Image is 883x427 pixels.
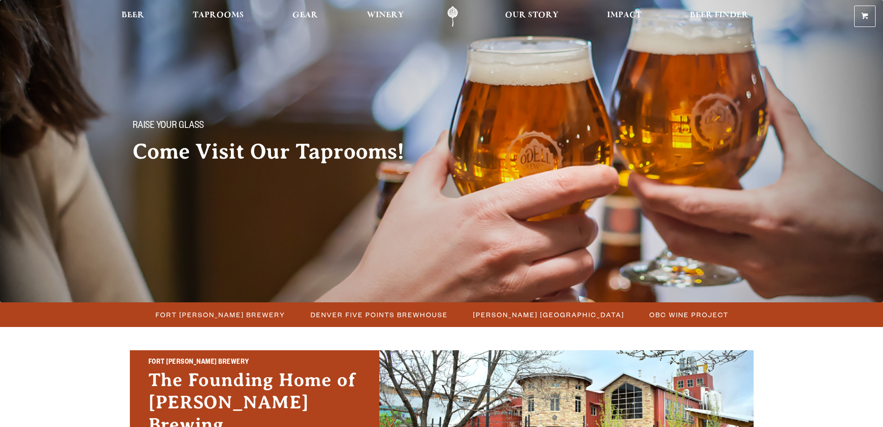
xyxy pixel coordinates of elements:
[505,12,559,19] span: Our Story
[133,120,204,133] span: Raise your glass
[133,140,423,163] h2: Come Visit Our Taprooms!
[155,308,285,321] span: Fort [PERSON_NAME] Brewery
[607,12,641,19] span: Impact
[187,6,250,27] a: Taprooms
[473,308,624,321] span: [PERSON_NAME] [GEOGRAPHIC_DATA]
[115,6,150,27] a: Beer
[367,12,404,19] span: Winery
[150,308,290,321] a: Fort [PERSON_NAME] Brewery
[601,6,647,27] a: Impact
[286,6,324,27] a: Gear
[310,308,448,321] span: Denver Five Points Brewhouse
[649,308,728,321] span: OBC Wine Project
[467,308,629,321] a: [PERSON_NAME] [GEOGRAPHIC_DATA]
[499,6,565,27] a: Our Story
[684,6,755,27] a: Beer Finder
[121,12,144,19] span: Beer
[292,12,318,19] span: Gear
[193,12,244,19] span: Taprooms
[361,6,410,27] a: Winery
[644,308,733,321] a: OBC Wine Project
[435,6,470,27] a: Odell Home
[305,308,452,321] a: Denver Five Points Brewhouse
[148,357,361,369] h2: Fort [PERSON_NAME] Brewery
[690,12,748,19] span: Beer Finder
